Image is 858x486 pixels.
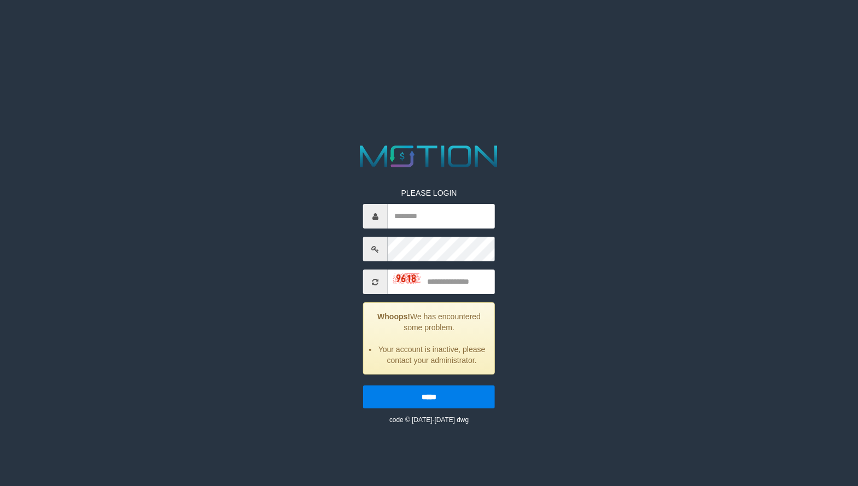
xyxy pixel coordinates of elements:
[363,302,495,374] div: We has encountered some problem.
[377,312,410,321] strong: Whoops!
[377,344,486,366] li: Your account is inactive, please contact your administrator.
[363,188,495,198] p: PLEASE LOGIN
[354,142,504,171] img: MOTION_logo.png
[393,273,421,284] img: captcha
[389,416,469,424] small: code © [DATE]-[DATE] dwg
